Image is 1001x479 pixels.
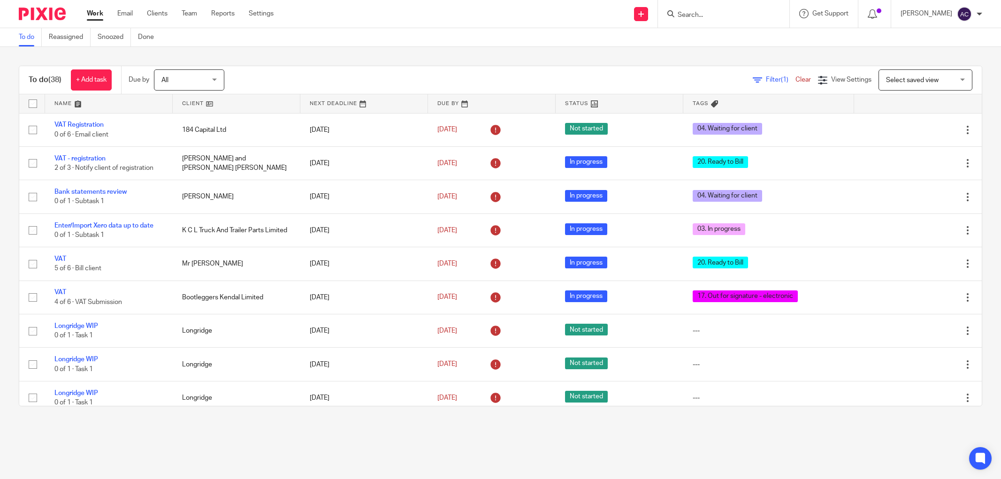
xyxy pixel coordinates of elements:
[173,180,300,213] td: [PERSON_NAME]
[129,75,149,84] p: Due by
[173,314,300,348] td: Longridge
[300,281,428,314] td: [DATE]
[886,77,939,84] span: Select saved view
[54,198,104,205] span: 0 of 1 · Subtask 1
[138,28,161,46] a: Done
[565,190,607,202] span: In progress
[795,76,811,83] a: Clear
[49,28,91,46] a: Reassigned
[173,281,300,314] td: Bootleggers Kendal Limited
[173,213,300,247] td: K C L Truck And Trailer Parts Limited
[693,290,798,302] span: 17. Out for signature - electronic
[565,257,607,268] span: In progress
[957,7,972,22] img: svg%3E
[565,290,607,302] span: In progress
[781,76,788,83] span: (1)
[48,76,61,84] span: (38)
[565,324,608,335] span: Not started
[300,314,428,348] td: [DATE]
[54,122,104,128] a: VAT Registration
[300,348,428,381] td: [DATE]
[54,390,98,396] a: Longridge WIP
[117,9,133,18] a: Email
[98,28,131,46] a: Snoozed
[565,357,608,369] span: Not started
[54,256,66,262] a: VAT
[437,227,457,234] span: [DATE]
[300,213,428,247] td: [DATE]
[437,260,457,267] span: [DATE]
[437,294,457,301] span: [DATE]
[54,332,93,339] span: 0 of 1 · Task 1
[677,11,761,20] input: Search
[182,9,197,18] a: Team
[161,77,168,84] span: All
[565,156,607,168] span: In progress
[54,266,101,272] span: 5 of 6 · Bill client
[54,165,153,171] span: 2 of 3 · Notify client of registration
[693,190,762,202] span: 04. Waiting for client
[693,393,845,403] div: ---
[54,366,93,373] span: 0 of 1 · Task 1
[437,395,457,401] span: [DATE]
[300,180,428,213] td: [DATE]
[300,247,428,281] td: [DATE]
[693,360,845,369] div: ---
[54,299,122,305] span: 4 of 6 · VAT Submission
[249,9,274,18] a: Settings
[173,247,300,281] td: Mr [PERSON_NAME]
[565,223,607,235] span: In progress
[693,257,748,268] span: 20. Ready to Bill
[87,9,103,18] a: Work
[54,356,98,363] a: Longridge WIP
[173,113,300,146] td: 184 Capital Ltd
[693,156,748,168] span: 20. Ready to Bill
[54,222,153,229] a: Enter/Import Xero data up to date
[437,361,457,367] span: [DATE]
[54,289,66,296] a: VAT
[147,9,168,18] a: Clients
[300,381,428,414] td: [DATE]
[211,9,235,18] a: Reports
[766,76,795,83] span: Filter
[437,193,457,200] span: [DATE]
[812,10,848,17] span: Get Support
[173,146,300,180] td: [PERSON_NAME] and [PERSON_NAME] [PERSON_NAME]
[173,348,300,381] td: Longridge
[71,69,112,91] a: + Add task
[693,326,845,335] div: ---
[29,75,61,85] h1: To do
[693,223,745,235] span: 03. In progress
[54,189,127,195] a: Bank statements review
[565,123,608,135] span: Not started
[693,123,762,135] span: 04. Waiting for client
[54,232,104,238] span: 0 of 1 · Subtask 1
[437,127,457,133] span: [DATE]
[54,323,98,329] a: Longridge WIP
[300,146,428,180] td: [DATE]
[831,76,871,83] span: View Settings
[437,327,457,334] span: [DATE]
[54,131,108,138] span: 0 of 6 · Email client
[54,155,106,162] a: VAT - registration
[901,9,952,18] p: [PERSON_NAME]
[565,391,608,403] span: Not started
[437,160,457,167] span: [DATE]
[19,8,66,20] img: Pixie
[173,381,300,414] td: Longridge
[300,113,428,146] td: [DATE]
[19,28,42,46] a: To do
[693,101,709,106] span: Tags
[54,399,93,406] span: 0 of 1 · Task 1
